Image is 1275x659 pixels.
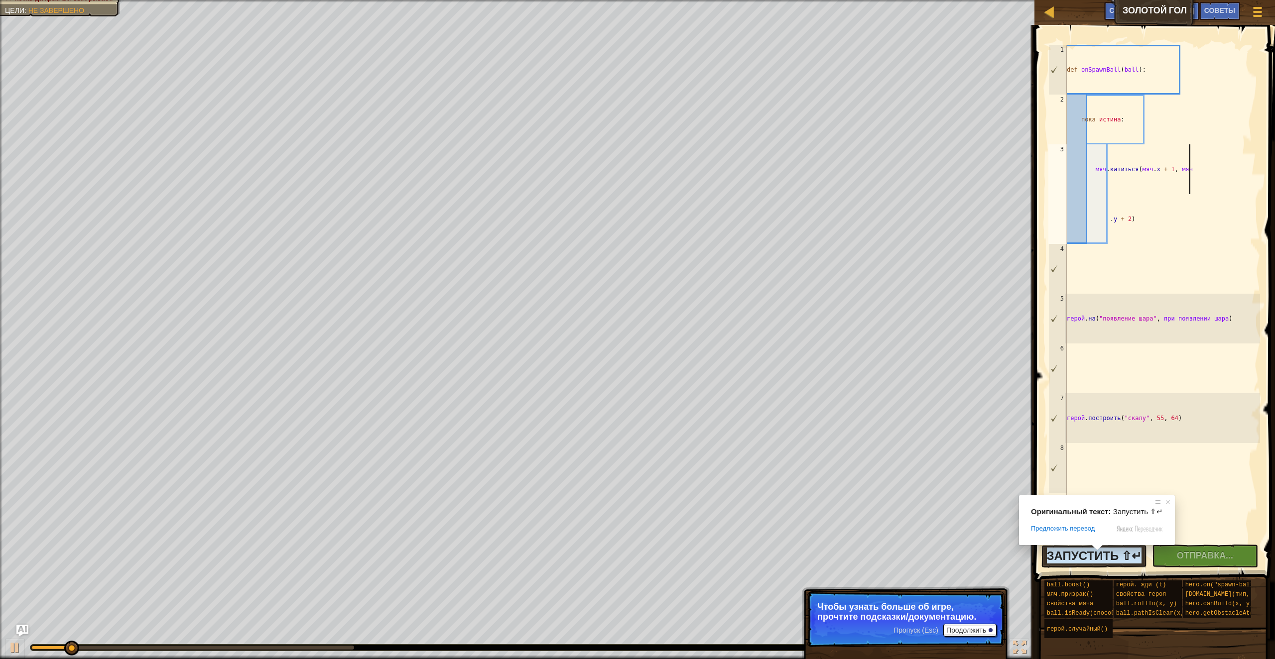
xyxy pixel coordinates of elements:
[1031,524,1095,533] span: Предложить перевод
[16,625,28,637] button: Спросите ИИ
[1048,144,1067,244] div: 3
[1047,548,1142,563] ya-tr-span: Запустить ⇧↵
[946,626,986,634] ya-tr-span: Продолжить
[1116,610,1195,617] ya-tr-span: ball.pathIsClear(x, y)
[943,624,997,637] button: Продолжить
[1104,2,1199,20] button: Спросите ИИ
[1116,581,1166,588] ya-tr-span: герой. жди (t)
[1049,343,1067,393] div: 6
[1047,600,1094,607] ya-tr-span: свойства мяча
[1049,294,1067,343] div: 5
[1185,581,1272,588] ya-tr-span: hero.on("spawn-ball", f)
[817,602,976,622] ya-tr-span: Чтобы узнать больше об игре, прочтите подсказки/документацию.
[1048,95,1067,144] div: 2
[893,626,938,634] ya-tr-span: Пропуск (Esc)
[24,6,26,14] ya-tr-span: :
[1113,507,1163,516] span: Запустить ⇧↵
[5,639,25,659] button: Ctrl + P: Воспроизведение
[1116,591,1166,598] ya-tr-span: свойства героя
[1031,507,1111,516] span: Оригинальный текст:
[1047,581,1090,588] ya-tr-span: ball.boost()
[1047,626,1108,633] ya-tr-span: герой.случайный()
[1049,45,1067,95] div: 1
[1204,5,1235,15] ya-tr-span: Советы
[28,6,84,14] ya-tr-span: Не завершено
[5,6,24,14] ya-tr-span: Цели
[1049,393,1067,443] div: 7
[1047,591,1094,598] ya-tr-span: мяч.призрак()
[1049,244,1067,294] div: 4
[1047,610,1137,617] ya-tr-span: ball.isReady(способность)
[1010,639,1029,659] button: Переключить в полноэкранный режим
[1185,610,1272,617] ya-tr-span: hero.getObstacleAt(x, y)
[1245,2,1270,25] button: Показать меню игры
[1185,591,1272,598] ya-tr-span: [DOMAIN_NAME](тип, x, y)
[1109,5,1194,15] span: Спросите [PERSON_NAME]
[1185,600,1254,607] ya-tr-span: hero.canBuild(x, y)
[1116,600,1177,607] ya-tr-span: ball.rollTo(x, y)
[1041,545,1147,568] button: Запустить ⇧↵
[1049,443,1067,493] div: 8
